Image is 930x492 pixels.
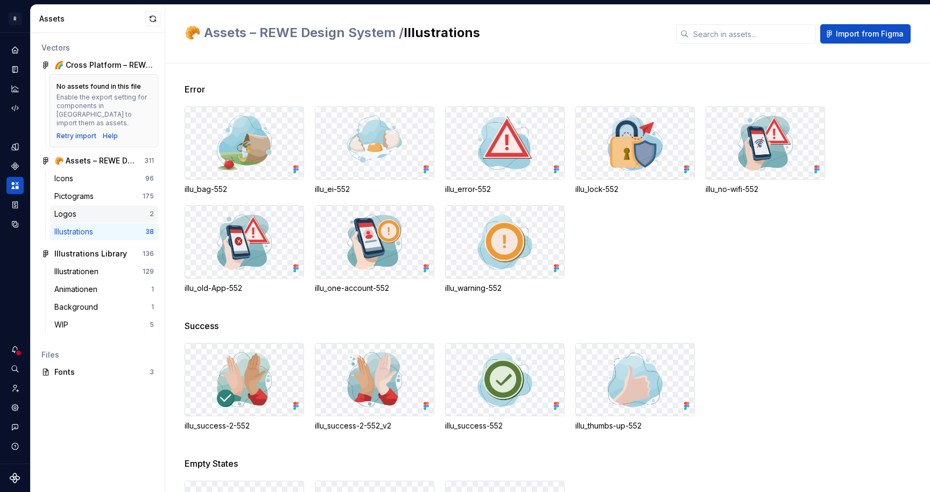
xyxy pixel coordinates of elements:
[6,216,24,233] a: Data sources
[706,184,825,195] div: illu_no-wifi-552
[37,363,158,381] a: Fonts3
[144,156,154,165] div: 311
[143,249,154,258] div: 136
[185,83,205,96] span: Error
[185,319,219,332] span: Success
[37,56,158,74] a: 🌈 Cross Platform – REWE Design System
[50,170,158,187] a: Icons96
[6,41,24,59] a: Home
[50,188,158,205] a: Pictograms175
[57,93,151,127] div: Enable the export setting for components in [GEOGRAPHIC_DATA] to import them as assets.
[836,28,904,39] span: Import from Figma
[143,192,154,201] div: 175
[50,223,158,240] a: Illustrations38
[54,173,77,184] div: Icons
[151,303,154,311] div: 1
[145,227,154,236] div: 38
[185,24,663,41] h2: Illustrations
[54,302,102,312] div: Background
[54,367,150,377] div: Fonts
[6,177,24,194] a: Assets
[150,368,154,376] div: 3
[6,80,24,97] a: Analytics
[315,184,434,195] div: illu_ei-552
[50,281,158,298] a: Animationen1
[41,42,154,53] div: Vectors
[54,60,154,70] div: 🌈 Cross Platform – REWE Design System
[103,132,118,140] a: Help
[50,298,158,316] a: Background1
[6,196,24,213] a: Storybook stories
[54,248,127,259] div: Illustrations Library
[185,283,304,294] div: illu_old-App-552
[185,25,404,40] span: 🥐 Assets – REWE Design System /
[41,350,154,360] div: Files
[57,132,96,140] button: Retry import
[150,320,154,329] div: 5
[315,420,434,431] div: illu_success-2-552_v2
[575,184,695,195] div: illu_lock-552
[6,380,24,397] a: Invite team
[185,420,304,431] div: illu_success-2-552
[54,226,97,237] div: Illustrations
[54,319,73,330] div: WIP
[151,285,154,294] div: 1
[145,174,154,183] div: 96
[6,158,24,175] a: Components
[689,24,816,44] input: Search in assets...
[6,418,24,436] button: Contact support
[50,205,158,223] a: Logos2
[143,267,154,276] div: 129
[6,341,24,358] button: Notifications
[54,266,103,277] div: Illustrationen
[50,263,158,280] a: Illustrationen129
[575,420,695,431] div: illu_thumbs-up-552
[6,99,24,117] a: Code automation
[445,283,565,294] div: illu_warning-552
[820,24,911,44] button: Import from Figma
[185,457,238,470] span: Empty States
[315,283,434,294] div: illu_one-account-552
[6,61,24,78] a: Documentation
[54,155,135,166] div: 🥐 Assets – REWE Design System
[445,420,565,431] div: illu_success-552
[6,360,24,377] button: Search ⌘K
[9,12,22,25] div: R
[50,316,158,333] a: WIP5
[57,82,141,91] div: No assets found in this file
[54,209,81,219] div: Logos
[54,191,98,202] div: Pictograms
[37,152,158,169] a: 🥐 Assets – REWE Design System311
[445,184,565,195] div: illu_error-552
[6,399,24,416] a: Settings
[2,7,28,30] button: R
[150,210,154,218] div: 2
[54,284,102,295] div: Animationen
[10,473,20,483] svg: Supernova Logo
[39,13,145,24] div: Assets
[37,245,158,262] a: Illustrations Library136
[6,138,24,155] a: Design tokens
[185,184,304,195] div: illu_bag-552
